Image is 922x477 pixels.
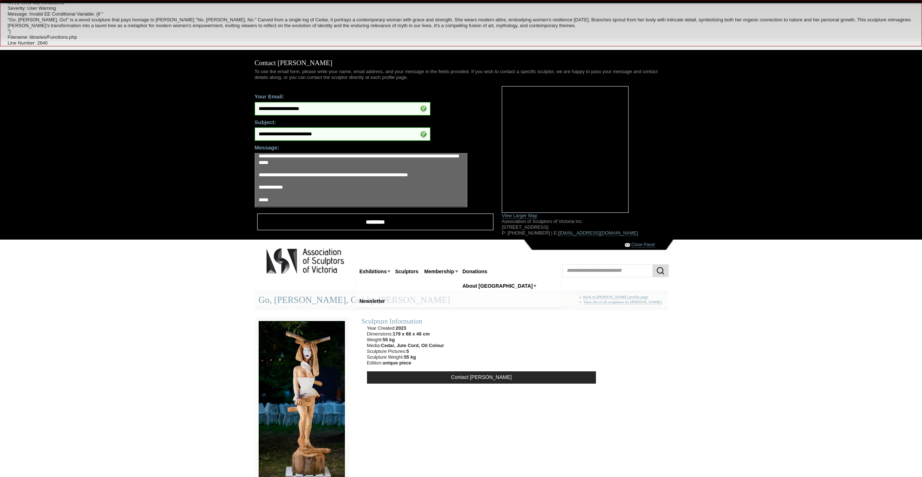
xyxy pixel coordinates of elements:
a: Sculptors [392,265,421,278]
img: logo.png [266,247,346,275]
li: Sculpture Pictures: [367,349,444,354]
div: Go, [PERSON_NAME], Go! by [PERSON_NAME] [255,291,668,310]
img: Contact ASV [625,243,630,247]
a: View list of all sculptures by [PERSON_NAME] [583,300,662,304]
a: [EMAIL_ADDRESS][DOMAIN_NAME] [558,230,638,236]
strong: 5 [406,349,409,354]
label: Subject: [255,115,491,126]
p: Message: Invalid EE Conditional Variable: {if " [8,11,922,17]
a: Exhibitions [356,265,389,278]
a: Donations [460,265,490,278]
a: About [GEOGRAPHIC_DATA] [460,279,536,293]
strong: unique piece [383,360,411,366]
p: "Go, [PERSON_NAME], Go!" is a wood sculpture that pays homage to [PERSON_NAME] "No, [PERSON_NAME]... [8,17,922,29]
li: Weight: [367,337,444,343]
div: « + [579,295,664,307]
strong: 55 kg [404,354,416,360]
p: Association of Sculptors of Victoria Inc. [STREET_ADDRESS] P: [PHONE_NUMBER] | E: [502,219,668,236]
p: Line Number: 2640 [8,40,922,46]
h1: Contact [PERSON_NAME] [255,59,668,69]
li: Dimensions: [367,331,444,337]
a: Back to [PERSON_NAME] profile page [583,295,648,299]
strong: 55 kg [383,337,395,342]
p: Severity: User Warning [8,5,922,11]
div: Sculpture Information [362,317,601,325]
li: Edition: [367,360,444,366]
a: Close Panel [631,242,655,248]
p: Filename: libraries/Functions.php [8,34,922,40]
li: Year Created: [367,325,444,331]
label: Your Email: [255,90,491,100]
strong: 2023 [396,325,406,331]
img: Search [656,266,665,275]
strong: 179 x 68 x 46 cm [393,331,430,337]
li: Sculpture Weight: [367,354,444,360]
li: Media: [367,343,444,349]
strong: Cedar, Jute Cord, Oil Colour [381,343,444,348]
h4: A PHP Error was encountered [8,0,922,5]
p: To use the email form, please write your name, email address, and your message in the fields prov... [255,69,668,80]
a: Newsletter [356,295,388,308]
a: Membership [421,265,457,278]
a: View Larger Map [502,213,537,219]
label: Message: [255,141,491,151]
a: Contact [PERSON_NAME] [367,371,596,384]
